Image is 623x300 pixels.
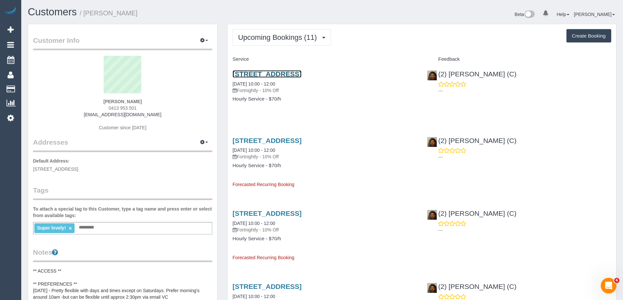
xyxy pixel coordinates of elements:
p: Fortnightly - 10% Off [233,153,417,160]
span: Forecasted Recurring Booking [233,182,294,187]
span: Forecasted Recurring Booking [233,255,294,260]
p: --- [438,227,611,233]
span: Upcoming Bookings (11) [238,33,320,41]
p: --- [438,87,611,94]
img: New interface [524,10,535,19]
span: [STREET_ADDRESS] [33,166,78,172]
img: (2) Nyasha Mahofa (C) [427,71,437,80]
h4: Hourly Service - $70/h [233,96,417,102]
iframe: Intercom live chat [601,278,616,293]
label: To attach a special tag to this Customer, type a tag name and press enter or select from availabl... [33,206,212,219]
img: Automaid Logo [4,7,17,16]
p: Fortnightly - 10% Off [233,87,417,94]
strong: [PERSON_NAME] [103,99,142,104]
h4: Hourly Service - $70/h [233,236,417,242]
a: [STREET_ADDRESS] [233,210,302,217]
button: Create Booking [566,29,611,43]
img: (2) Nyasha Mahofa (C) [427,137,437,147]
a: [STREET_ADDRESS] [233,283,302,290]
p: --- [438,154,611,160]
a: (2) [PERSON_NAME] (C) [427,283,516,290]
a: [DATE] 10:00 - 12:00 [233,294,275,299]
h4: Service [233,56,417,62]
a: [DATE] 10:00 - 12:00 [233,81,275,87]
span: Super lovely! [37,225,66,230]
a: × [69,226,72,231]
a: Help [557,12,569,17]
legend: Customer Info [33,36,212,50]
h4: Feedback [427,56,611,62]
img: (2) Nyasha Mahofa (C) [427,283,437,293]
img: (2) Nyasha Mahofa (C) [427,210,437,220]
a: Customers [28,6,77,18]
span: 6 [614,278,619,283]
a: [DATE] 10:00 - 12:00 [233,148,275,153]
legend: Tags [33,185,212,200]
a: [EMAIL_ADDRESS][DOMAIN_NAME] [84,112,161,117]
small: / [PERSON_NAME] [80,9,138,17]
a: [DATE] 10:00 - 12:00 [233,221,275,226]
h4: Hourly Service - $70/h [233,163,417,168]
span: Customer since [DATE] [99,125,146,130]
a: (2) [PERSON_NAME] (C) [427,137,516,144]
span: 0413 953 501 [109,105,137,111]
a: [STREET_ADDRESS] [233,137,302,144]
a: (2) [PERSON_NAME] (C) [427,210,516,217]
a: (2) [PERSON_NAME] (C) [427,70,516,78]
a: [STREET_ADDRESS] [233,70,302,78]
a: [PERSON_NAME] [574,12,615,17]
button: Upcoming Bookings (11) [233,29,331,46]
label: Default Address: [33,158,70,164]
p: Fortnightly - 10% Off [233,227,417,233]
legend: Notes [33,247,212,262]
a: Beta [515,12,535,17]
